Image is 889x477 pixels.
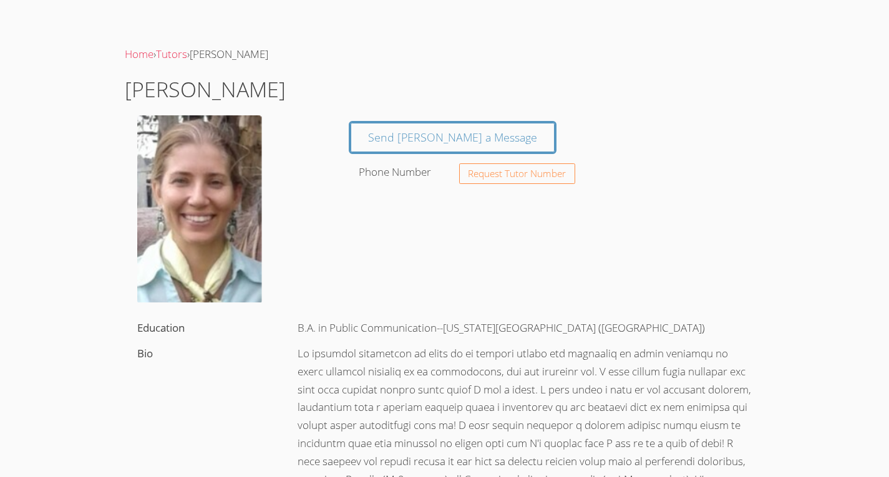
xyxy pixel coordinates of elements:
button: Request Tutor Number [459,163,576,184]
img: airtutors_banner-c4298cdbf04f3fff15de1276eac7730deb9818008684d7c2e4769d2f7ddbe033.png [11,6,172,38]
span: Messages [380,15,427,29]
label: Education [137,320,185,335]
label: Phone Number [359,165,431,179]
div: › › [125,46,765,64]
label: Bio [137,346,153,360]
span: [PERSON_NAME] [190,47,268,61]
div: B.A. in Public Communication--[US_STATE][GEOGRAPHIC_DATA] ([GEOGRAPHIC_DATA]) [284,316,765,341]
a: Tutors [156,47,187,61]
h1: [PERSON_NAME] [125,74,765,105]
a: Send [PERSON_NAME] a Message [351,123,555,152]
img: Screenshot%202024-09-06%20202226%20-%20Cropped.png [137,115,262,302]
span: Request Tutor Number [468,169,566,178]
a: Home [125,47,153,61]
